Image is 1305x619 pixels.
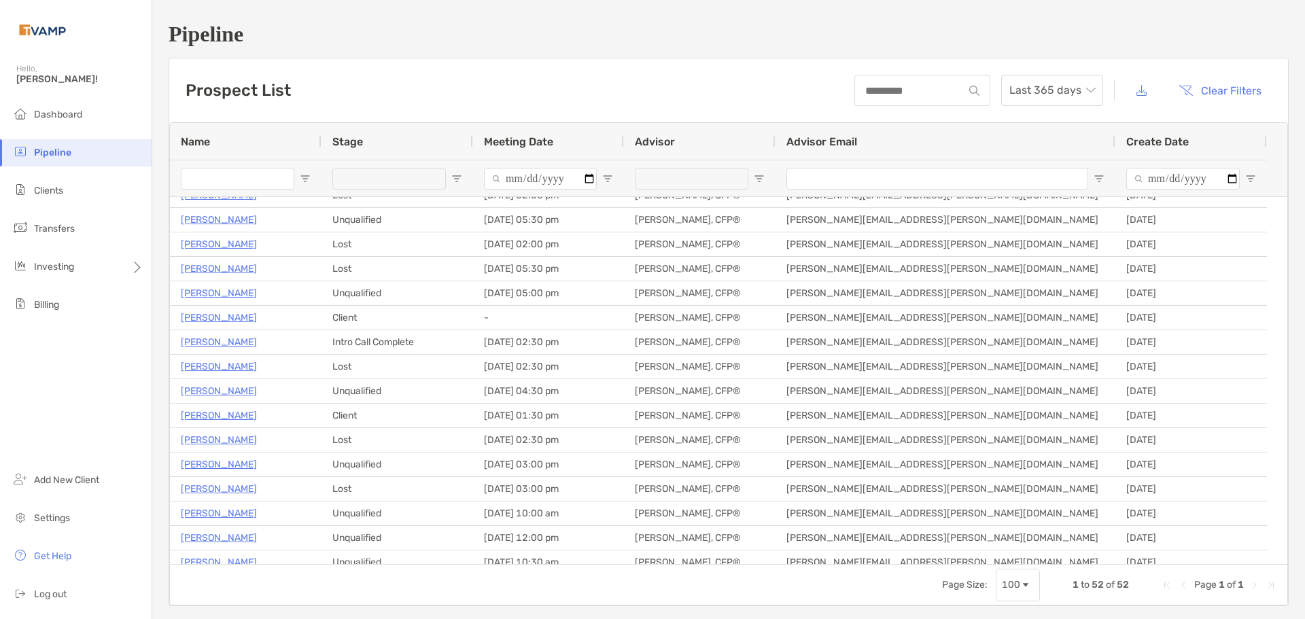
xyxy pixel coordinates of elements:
span: Get Help [34,550,71,562]
div: Unqualified [321,550,473,574]
button: Open Filter Menu [1094,173,1104,184]
p: [PERSON_NAME] [181,505,257,522]
div: [DATE] 03:00 pm [473,477,624,501]
span: Advisor Email [786,135,857,148]
div: [DATE] 10:00 am [473,501,624,525]
a: [PERSON_NAME] [181,285,257,302]
div: Lost [321,355,473,378]
a: [PERSON_NAME] [181,236,257,253]
div: [DATE] [1115,355,1267,378]
div: [PERSON_NAME], CFP® [624,428,776,452]
button: Open Filter Menu [1245,173,1256,184]
span: Investing [34,261,74,272]
a: [PERSON_NAME] [181,260,257,277]
span: Meeting Date [484,135,553,148]
div: Unqualified [321,501,473,525]
div: Next Page [1249,580,1260,590]
input: Advisor Email Filter Input [786,168,1088,190]
span: Page [1194,579,1217,590]
button: Clear Filters [1168,75,1272,105]
div: [PERSON_NAME], CFP® [624,501,776,525]
div: [DATE] 03:00 pm [473,453,624,476]
p: [PERSON_NAME] [181,456,257,473]
div: [PERSON_NAME], CFP® [624,453,776,476]
div: [PERSON_NAME], CFP® [624,477,776,501]
div: [PERSON_NAME], CFP® [624,306,776,330]
div: [PERSON_NAME], CFP® [624,404,776,427]
div: - [473,306,624,330]
span: 1 [1073,579,1079,590]
div: [DATE] [1115,330,1267,354]
div: Unqualified [321,281,473,305]
div: [DATE] [1115,232,1267,256]
div: [PERSON_NAME], CFP® [624,330,776,354]
div: [DATE] 01:30 pm [473,404,624,427]
div: [PERSON_NAME][EMAIL_ADDRESS][PERSON_NAME][DOMAIN_NAME] [776,330,1115,354]
h1: Pipeline [169,22,1289,47]
div: [PERSON_NAME][EMAIL_ADDRESS][PERSON_NAME][DOMAIN_NAME] [776,306,1115,330]
div: [PERSON_NAME], CFP® [624,355,776,378]
div: [DATE] 04:30 pm [473,379,624,403]
img: add_new_client icon [12,471,29,487]
div: [DATE] [1115,281,1267,305]
div: [DATE] 10:30 am [473,550,624,574]
div: [PERSON_NAME][EMAIL_ADDRESS][PERSON_NAME][DOMAIN_NAME] [776,453,1115,476]
div: [PERSON_NAME][EMAIL_ADDRESS][PERSON_NAME][DOMAIN_NAME] [776,379,1115,403]
div: Lost [321,428,473,452]
div: [PERSON_NAME][EMAIL_ADDRESS][PERSON_NAME][DOMAIN_NAME] [776,281,1115,305]
span: 1 [1238,579,1244,590]
span: Settings [34,512,70,524]
div: [DATE] [1115,453,1267,476]
img: settings icon [12,509,29,525]
div: [PERSON_NAME][EMAIL_ADDRESS][PERSON_NAME][DOMAIN_NAME] [776,257,1115,281]
p: [PERSON_NAME] [181,407,257,424]
div: [DATE] 05:00 pm [473,281,624,305]
div: Lost [321,232,473,256]
a: [PERSON_NAME] [181,431,257,448]
div: Lost [321,257,473,281]
div: First Page [1162,580,1172,590]
img: get-help icon [12,547,29,563]
p: [PERSON_NAME] [181,211,257,228]
div: [DATE] [1115,257,1267,281]
a: [PERSON_NAME] [181,480,257,497]
div: [PERSON_NAME][EMAIL_ADDRESS][PERSON_NAME][DOMAIN_NAME] [776,526,1115,550]
div: [PERSON_NAME], CFP® [624,281,776,305]
p: [PERSON_NAME] [181,554,257,571]
span: Add New Client [34,474,99,486]
div: Intro Call Complete [321,330,473,354]
div: Previous Page [1178,580,1189,590]
button: Open Filter Menu [602,173,613,184]
img: Zoe Logo [16,5,69,54]
div: [DATE] [1115,404,1267,427]
span: Stage [332,135,363,148]
div: [PERSON_NAME][EMAIL_ADDRESS][PERSON_NAME][DOMAIN_NAME] [776,208,1115,232]
div: [DATE] 02:30 pm [473,428,624,452]
div: [DATE] [1115,477,1267,501]
span: Last 365 days [1009,75,1095,105]
div: [DATE] [1115,501,1267,525]
a: [PERSON_NAME] [181,334,257,351]
div: [PERSON_NAME], CFP® [624,232,776,256]
span: to [1081,579,1090,590]
span: Clients [34,185,63,196]
input: Meeting Date Filter Input [484,168,597,190]
img: clients icon [12,181,29,198]
h3: Prospect List [186,81,291,100]
a: [PERSON_NAME] [181,358,257,375]
button: Open Filter Menu [451,173,462,184]
span: [PERSON_NAME]! [16,73,143,85]
div: [PERSON_NAME], CFP® [624,379,776,403]
div: Unqualified [321,526,473,550]
div: Unqualified [321,208,473,232]
div: [PERSON_NAME][EMAIL_ADDRESS][PERSON_NAME][DOMAIN_NAME] [776,550,1115,574]
div: [DATE] 02:30 pm [473,355,624,378]
span: of [1106,579,1115,590]
div: [PERSON_NAME][EMAIL_ADDRESS][PERSON_NAME][DOMAIN_NAME] [776,477,1115,501]
div: [DATE] [1115,550,1267,574]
